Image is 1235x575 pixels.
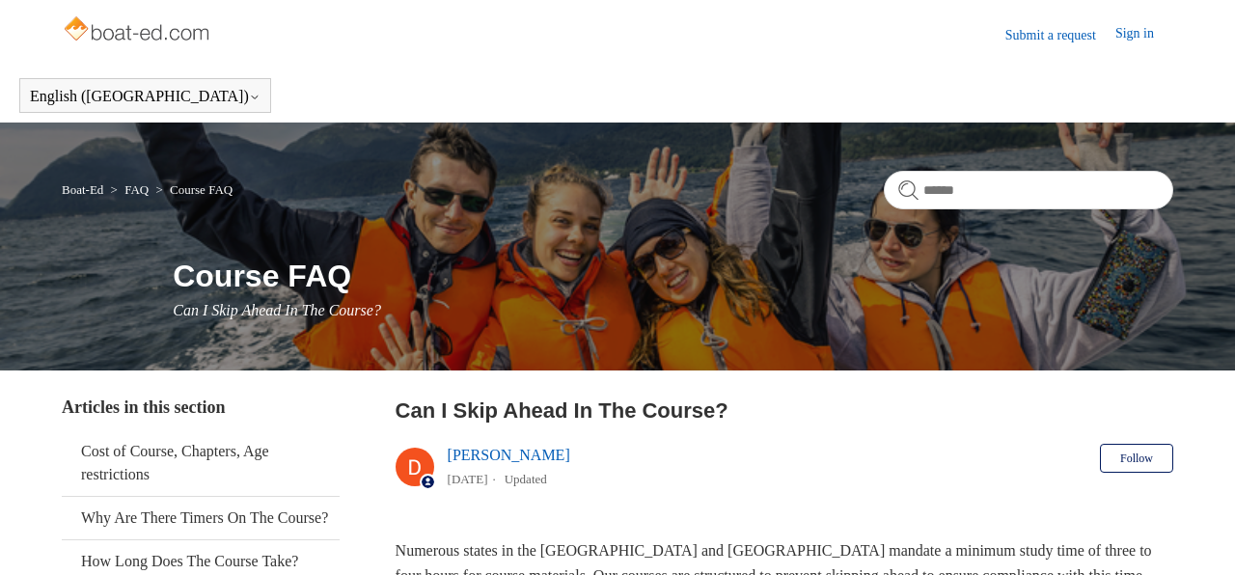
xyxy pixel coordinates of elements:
[62,397,225,417] span: Articles in this section
[62,182,103,197] a: Boat-Ed
[173,253,1173,299] h1: Course FAQ
[448,447,570,463] a: [PERSON_NAME]
[448,472,488,486] time: 03/01/2024, 16:01
[1005,25,1115,45] a: Submit a request
[1115,23,1173,46] a: Sign in
[884,171,1173,209] input: Search
[62,430,340,496] a: Cost of Course, Chapters, Age restrictions
[107,182,152,197] li: FAQ
[1185,525,1235,575] div: Live chat
[170,182,233,197] a: Course FAQ
[396,395,1173,426] h2: Can I Skip Ahead In The Course?
[151,182,233,197] li: Course FAQ
[173,302,381,318] span: Can I Skip Ahead In The Course?
[124,182,149,197] a: FAQ
[62,12,215,50] img: Boat-Ed Help Center home page
[62,182,107,197] li: Boat-Ed
[505,472,547,486] li: Updated
[1100,444,1173,473] button: Follow Article
[30,88,261,105] button: English ([GEOGRAPHIC_DATA])
[62,497,340,539] a: Why Are There Timers On The Course?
